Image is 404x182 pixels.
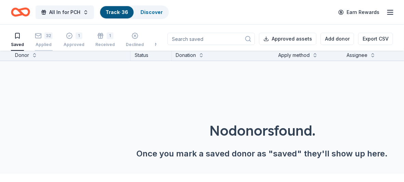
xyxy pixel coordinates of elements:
div: Applied [35,42,53,47]
div: 32 [44,32,53,39]
div: Approved [64,42,84,47]
div: Apply method [278,51,310,59]
button: 32Applied [35,30,53,51]
input: Search saved [167,33,255,45]
div: Declined [126,42,144,47]
div: Status [131,48,172,61]
button: Saved [11,30,24,51]
a: Discover [140,9,163,15]
button: Export CSV [358,33,393,45]
div: 1 [107,32,113,39]
button: Track· 36Discover [99,5,169,19]
a: Track· 36 [106,9,128,15]
a: Earn Rewards [334,6,383,18]
div: Assignee [347,51,367,59]
button: Declined [126,30,144,51]
span: All In for PCH [49,8,80,16]
div: Not interested [155,42,184,47]
button: Not interested [155,30,184,51]
button: All In for PCH [36,5,94,19]
div: Saved [11,42,24,47]
button: 1Received [95,30,115,51]
button: 1Approved [64,30,84,51]
button: Add donor [321,33,354,45]
a: Home [11,4,30,20]
div: Donation [176,51,196,59]
div: 1 [76,32,82,39]
button: Approved assets [259,33,317,45]
div: Received [95,42,115,47]
div: Donor [15,51,29,59]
